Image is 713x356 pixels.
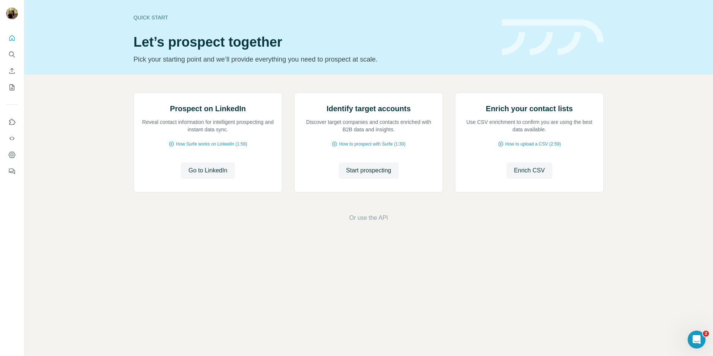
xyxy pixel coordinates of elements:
button: Quick start [6,31,18,45]
button: Start prospecting [339,162,399,179]
img: banner [502,19,604,56]
button: Dashboard [6,148,18,162]
p: Use CSV enrichment to confirm you are using the best data available. [463,118,596,133]
p: Discover target companies and contacts enriched with B2B data and insights. [302,118,435,133]
h2: Prospect on LinkedIn [170,103,246,114]
button: Go to LinkedIn [181,162,235,179]
button: Feedback [6,165,18,178]
button: Use Surfe API [6,132,18,145]
span: Start prospecting [346,166,391,175]
button: My lists [6,81,18,94]
span: Go to LinkedIn [188,166,227,175]
h2: Enrich your contact lists [486,103,573,114]
span: How to upload a CSV (2:59) [505,141,561,147]
button: Or use the API [349,213,388,222]
span: 2 [703,331,709,337]
button: Search [6,48,18,61]
div: Quick start [134,14,493,21]
p: Pick your starting point and we’ll provide everything you need to prospect at scale. [134,54,493,65]
span: How Surfe works on LinkedIn (1:58) [176,141,247,147]
button: Enrich CSV [6,64,18,78]
button: Use Surfe on LinkedIn [6,115,18,129]
h1: Let’s prospect together [134,35,493,50]
iframe: Intercom live chat [688,331,706,349]
img: Avatar [6,7,18,19]
span: Enrich CSV [514,166,545,175]
h2: Identify target accounts [327,103,411,114]
button: Enrich CSV [506,162,552,179]
span: How to prospect with Surfe (1:30) [339,141,405,147]
p: Reveal contact information for intelligent prospecting and instant data sync. [141,118,274,133]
